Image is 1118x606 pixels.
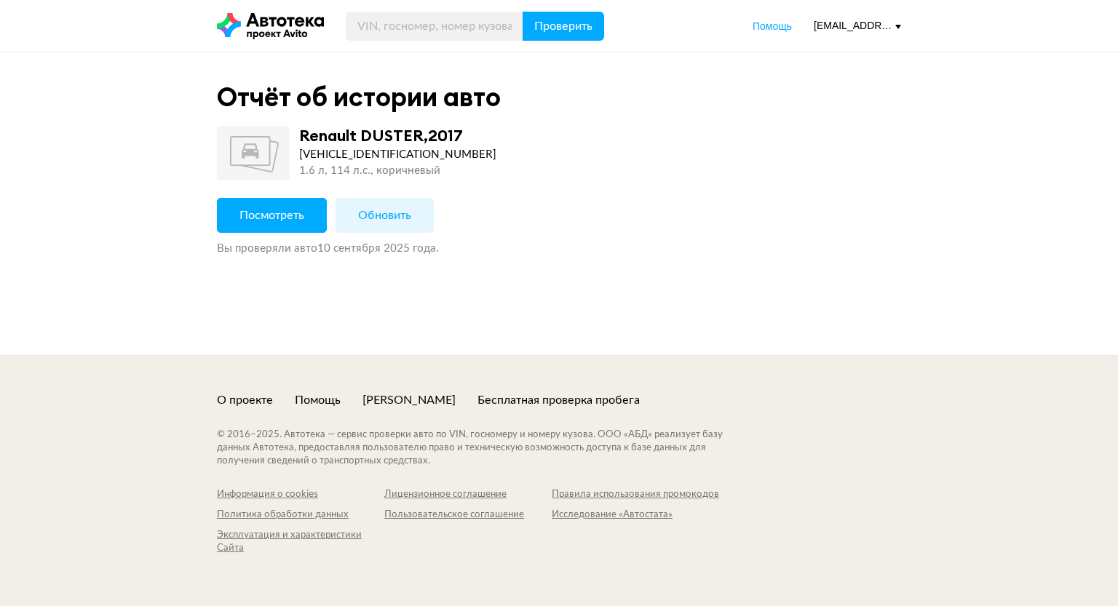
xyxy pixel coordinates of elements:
[217,428,752,468] div: © 2016– 2025 . Автотека — сервис проверки авто по VIN, госномеру и номеру кузова. ООО «АБД» реали...
[217,81,501,113] div: Отчёт об истории авто
[362,392,456,408] a: [PERSON_NAME]
[358,210,411,221] span: Обновить
[299,163,496,179] div: 1.6 л, 114 л.c., коричневый
[552,509,719,522] a: Исследование «Автостата»
[217,392,273,408] a: О проекте
[217,529,384,555] a: Эксплуатация и характеристики Сайта
[523,12,604,41] button: Проверить
[239,210,304,221] span: Посмотреть
[534,20,592,32] span: Проверить
[295,392,341,408] a: Помощь
[217,198,327,233] button: Посмотреть
[814,19,901,33] div: [EMAIL_ADDRESS][DOMAIN_NAME]
[384,488,552,501] a: Лицензионное соглашение
[384,509,552,522] a: Пользовательское соглашение
[477,392,640,408] a: Бесплатная проверка пробега
[217,242,901,256] div: Вы проверяли авто 10 сентября 2025 года .
[299,147,496,163] div: [VEHICLE_IDENTIFICATION_NUMBER]
[299,126,463,145] div: Renault DUSTER , 2017
[753,19,792,33] a: Помощь
[217,509,384,522] a: Политика обработки данных
[346,12,523,41] input: VIN, госномер, номер кузова
[217,488,384,501] a: Информация о cookies
[552,488,719,501] a: Правила использования промокодов
[336,198,434,233] button: Обновить
[753,20,792,32] span: Помощь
